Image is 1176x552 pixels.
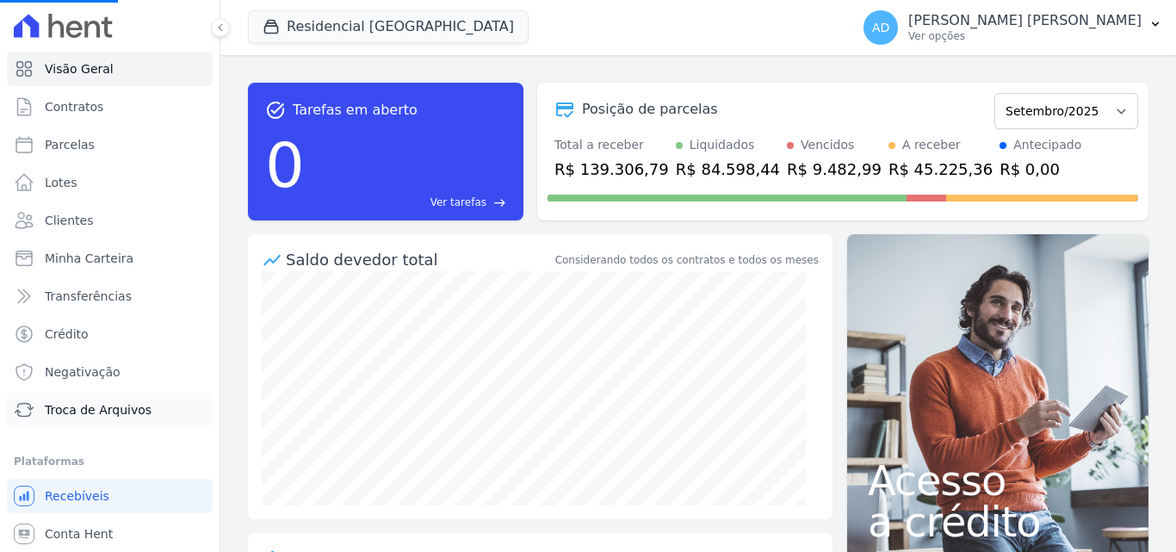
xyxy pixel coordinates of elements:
[872,22,889,34] span: AD
[493,196,506,209] span: east
[45,401,152,419] span: Troca de Arquivos
[1000,158,1081,181] div: R$ 0,00
[7,127,213,162] a: Parcelas
[1013,136,1081,154] div: Antecipado
[45,288,132,305] span: Transferências
[7,479,213,513] a: Recebíveis
[45,136,95,153] span: Parcelas
[45,60,114,78] span: Visão Geral
[787,158,882,181] div: R$ 9.482,99
[7,165,213,200] a: Lotes
[14,451,206,472] div: Plataformas
[7,52,213,86] a: Visão Geral
[7,90,213,124] a: Contratos
[908,12,1142,29] p: [PERSON_NAME] [PERSON_NAME]
[293,100,418,121] span: Tarefas em aberto
[7,317,213,351] a: Crédito
[868,501,1128,543] span: a crédito
[7,203,213,238] a: Clientes
[7,355,213,389] a: Negativação
[7,241,213,276] a: Minha Carteira
[554,136,669,154] div: Total a receber
[45,487,109,505] span: Recebíveis
[45,98,103,115] span: Contratos
[676,158,780,181] div: R$ 84.598,44
[7,279,213,313] a: Transferências
[690,136,755,154] div: Liquidados
[265,121,305,210] div: 0
[286,248,552,271] div: Saldo devedor total
[430,195,486,210] span: Ver tarefas
[45,363,121,381] span: Negativação
[868,460,1128,501] span: Acesso
[7,517,213,551] a: Conta Hent
[45,525,113,543] span: Conta Hent
[7,393,213,427] a: Troca de Arquivos
[45,250,133,267] span: Minha Carteira
[888,158,993,181] div: R$ 45.225,36
[554,158,669,181] div: R$ 139.306,79
[45,212,93,229] span: Clientes
[908,29,1142,43] p: Ver opções
[45,326,89,343] span: Crédito
[312,195,506,210] a: Ver tarefas east
[45,174,77,191] span: Lotes
[582,99,718,120] div: Posição de parcelas
[555,252,819,268] div: Considerando todos os contratos e todos os meses
[801,136,854,154] div: Vencidos
[248,10,529,43] button: Residencial [GEOGRAPHIC_DATA]
[850,3,1176,52] button: AD [PERSON_NAME] [PERSON_NAME] Ver opções
[902,136,961,154] div: A receber
[265,100,286,121] span: task_alt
